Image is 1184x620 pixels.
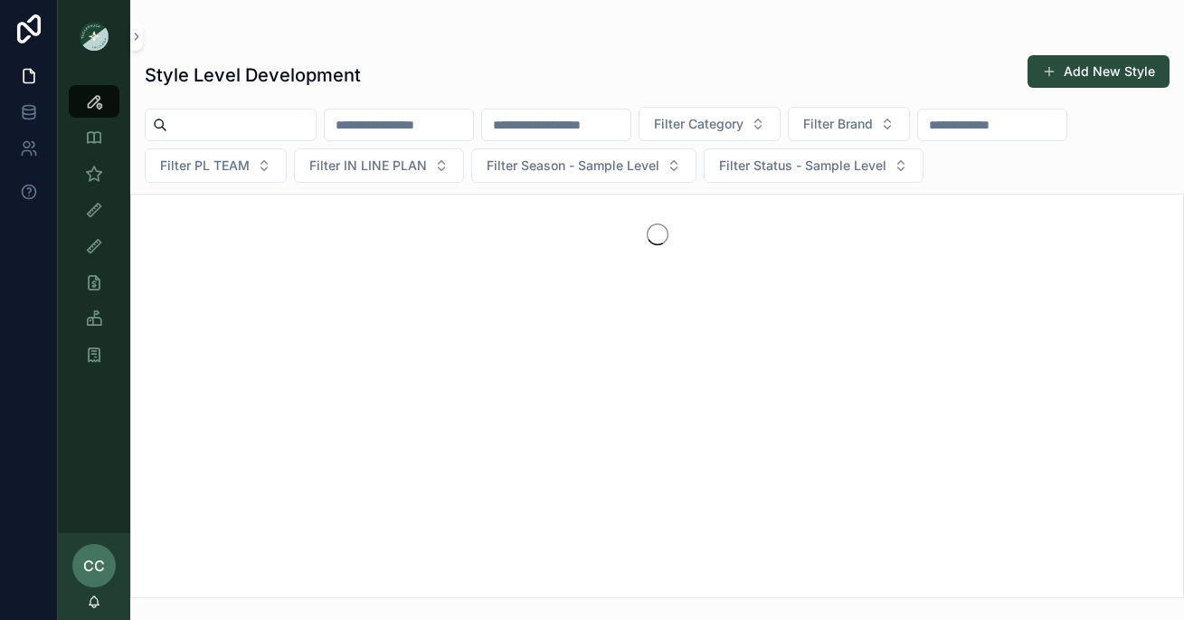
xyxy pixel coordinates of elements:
button: Select Button [294,148,464,183]
span: Filter Season - Sample Level [487,157,659,175]
span: CC [83,555,105,577]
span: Filter Brand [803,115,873,133]
div: scrollable content [58,72,130,395]
span: Filter PL TEAM [160,157,250,175]
button: Add New Style [1028,55,1170,88]
img: App logo [80,22,109,51]
span: Filter Category [654,115,744,133]
span: Filter IN LINE PLAN [309,157,427,175]
button: Select Button [639,107,781,141]
button: Select Button [704,148,924,183]
span: Filter Status - Sample Level [719,157,886,175]
button: Select Button [471,148,696,183]
button: Select Button [788,107,910,141]
h1: Style Level Development [145,62,361,88]
button: Select Button [145,148,287,183]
